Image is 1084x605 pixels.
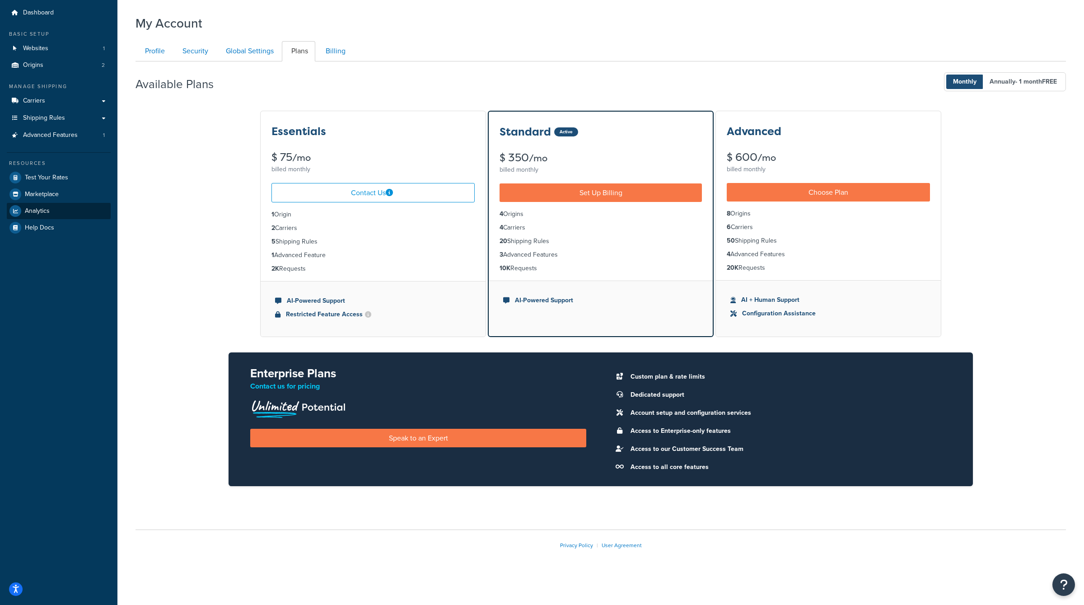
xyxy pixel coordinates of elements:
[7,127,111,144] li: Advanced Features
[7,110,111,127] a: Shipping Rules
[1015,77,1057,86] span: - 1 month
[103,131,105,139] span: 1
[7,203,111,219] a: Analytics
[983,75,1064,89] span: Annually
[727,249,930,259] li: Advanced Features
[597,541,598,549] span: |
[757,151,776,164] small: /mo
[500,209,702,219] li: Origins
[560,541,593,549] a: Privacy Policy
[500,250,503,259] strong: 3
[271,250,274,260] strong: 1
[727,183,930,202] a: Choose Plan
[271,183,475,202] a: Contact Us
[727,209,930,219] li: Origins
[1042,77,1057,86] b: FREE
[944,72,1066,91] button: Monthly Annually- 1 monthFREE
[727,263,930,273] li: Requests
[250,397,346,418] img: Unlimited Potential
[7,93,111,109] a: Carriers
[626,371,951,383] li: Custom plan & rate limits
[271,126,326,137] h3: Essentials
[727,209,730,218] strong: 8
[275,310,471,319] li: Restricted Feature Access
[25,207,50,215] span: Analytics
[554,127,578,136] div: Active
[7,127,111,144] a: Advanced Features 1
[271,264,279,273] strong: 2K
[1052,573,1075,596] button: Open Resource Center
[626,389,951,401] li: Dedicated support
[23,61,43,69] span: Origins
[23,114,65,122] span: Shipping Rules
[500,263,510,273] strong: 10K
[727,152,930,163] div: $ 600
[7,5,111,21] a: Dashboard
[7,57,111,74] a: Origins 2
[282,41,315,61] a: Plans
[626,407,951,419] li: Account setup and configuration services
[7,40,111,57] li: Websites
[529,152,547,164] small: /mo
[500,209,503,219] strong: 4
[102,61,105,69] span: 2
[25,174,68,182] span: Test Your Rates
[25,224,54,232] span: Help Docs
[271,250,475,260] li: Advanced Feature
[500,236,702,246] li: Shipping Rules
[216,41,281,61] a: Global Settings
[271,152,475,163] div: $ 75
[7,30,111,38] div: Basic Setup
[500,126,551,138] h3: Standard
[7,40,111,57] a: Websites 1
[7,169,111,186] a: Test Your Rates
[727,222,731,232] strong: 6
[271,210,475,220] li: Origin
[271,223,475,233] li: Carriers
[946,75,983,89] span: Monthly
[316,41,353,61] a: Billing
[135,14,202,32] h1: My Account
[500,183,702,202] a: Set Up Billing
[271,163,475,176] div: billed monthly
[500,263,702,273] li: Requests
[103,45,105,52] span: 1
[500,223,702,233] li: Carriers
[7,83,111,90] div: Manage Shipping
[626,461,951,474] li: Access to all core features
[173,41,215,61] a: Security
[727,249,730,259] strong: 4
[7,220,111,236] a: Help Docs
[7,57,111,74] li: Origins
[727,163,930,176] div: billed monthly
[135,41,172,61] a: Profile
[503,295,698,305] li: AI-Powered Support
[250,380,586,393] p: Contact us for pricing
[7,186,111,202] a: Marketplace
[23,9,54,17] span: Dashboard
[500,236,507,246] strong: 20
[23,131,78,139] span: Advanced Features
[271,264,475,274] li: Requests
[250,367,586,380] h2: Enterprise Plans
[23,97,45,105] span: Carriers
[730,309,926,319] li: Configuration Assistance
[727,263,738,272] strong: 20K
[626,443,951,455] li: Access to our Customer Success Team
[271,237,276,246] strong: 5
[730,295,926,305] li: AI + Human Support
[727,236,930,246] li: Shipping Rules
[250,429,586,447] a: Speak to an Expert
[500,250,702,260] li: Advanced Features
[292,151,311,164] small: /mo
[602,541,642,549] a: User Agreement
[727,236,735,245] strong: 50
[271,210,274,219] strong: 1
[275,296,471,306] li: AI-Powered Support
[500,164,702,176] div: billed monthly
[271,237,475,247] li: Shipping Rules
